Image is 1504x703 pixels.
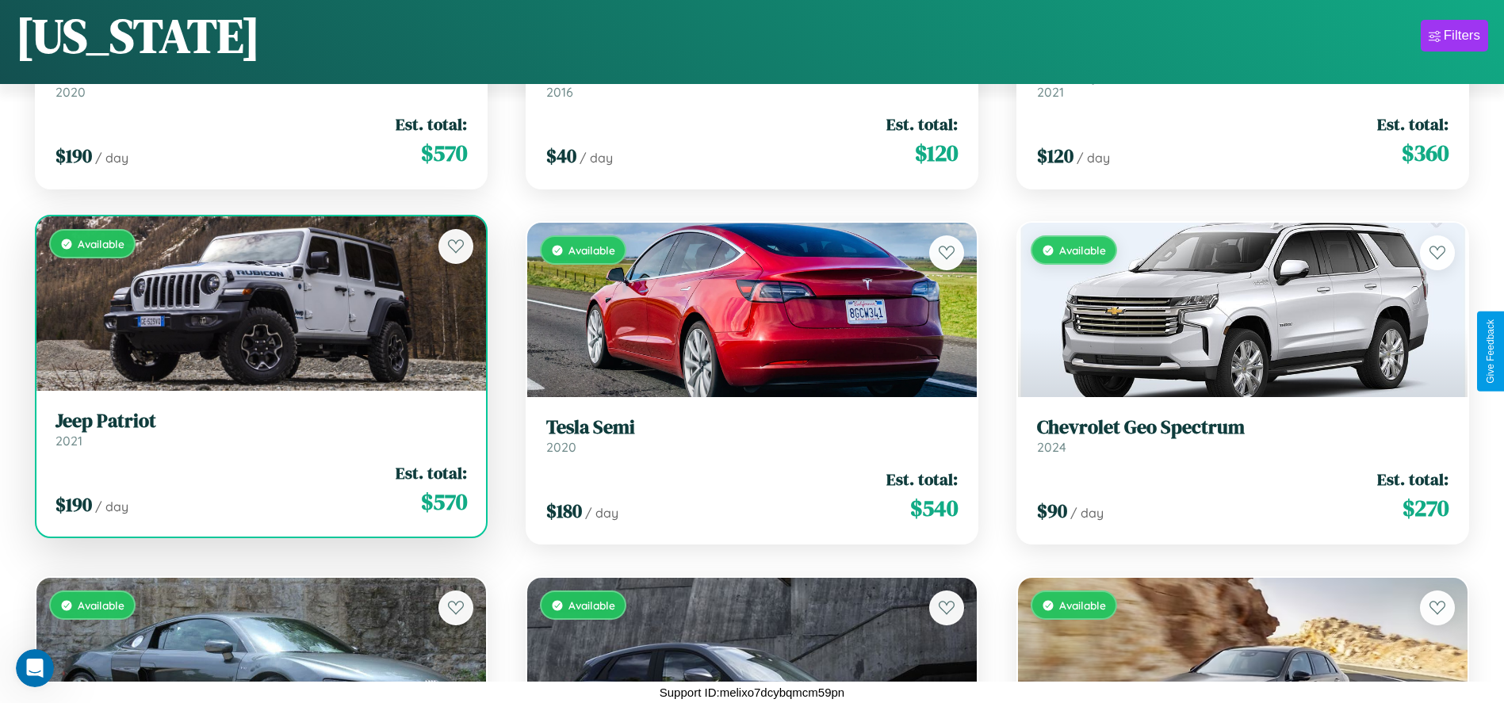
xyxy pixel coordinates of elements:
[78,598,124,612] span: Available
[95,150,128,166] span: / day
[1037,143,1073,169] span: $ 120
[546,84,573,100] span: 2016
[1444,28,1480,44] div: Filters
[55,433,82,449] span: 2021
[546,143,576,169] span: $ 40
[546,416,958,439] h3: Tesla Semi
[585,505,618,521] span: / day
[546,498,582,524] span: $ 180
[55,143,92,169] span: $ 190
[55,410,467,449] a: Jeep Patriot2021
[1037,498,1067,524] span: $ 90
[910,492,958,524] span: $ 540
[1421,20,1488,52] button: Filters
[1485,319,1496,384] div: Give Feedback
[580,150,613,166] span: / day
[568,243,615,257] span: Available
[78,237,124,250] span: Available
[1402,137,1449,169] span: $ 360
[95,499,128,514] span: / day
[1037,416,1449,439] h3: Chevrolet Geo Spectrum
[55,410,467,433] h3: Jeep Patriot
[886,468,958,491] span: Est. total:
[1077,150,1110,166] span: / day
[1037,439,1066,455] span: 2024
[660,682,844,703] p: Support ID: melixo7dcybqmcm59pn
[16,3,260,68] h1: [US_STATE]
[1037,84,1064,100] span: 2021
[421,137,467,169] span: $ 570
[396,461,467,484] span: Est. total:
[915,137,958,169] span: $ 120
[1377,468,1449,491] span: Est. total:
[16,649,54,687] iframe: Intercom live chat
[1059,598,1106,612] span: Available
[1070,505,1104,521] span: / day
[421,486,467,518] span: $ 570
[396,113,467,136] span: Est. total:
[55,84,86,100] span: 2020
[546,416,958,455] a: Tesla Semi2020
[1403,492,1449,524] span: $ 270
[1037,416,1449,455] a: Chevrolet Geo Spectrum2024
[546,439,576,455] span: 2020
[1377,113,1449,136] span: Est. total:
[568,598,615,612] span: Available
[886,113,958,136] span: Est. total:
[1059,243,1106,257] span: Available
[55,491,92,518] span: $ 190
